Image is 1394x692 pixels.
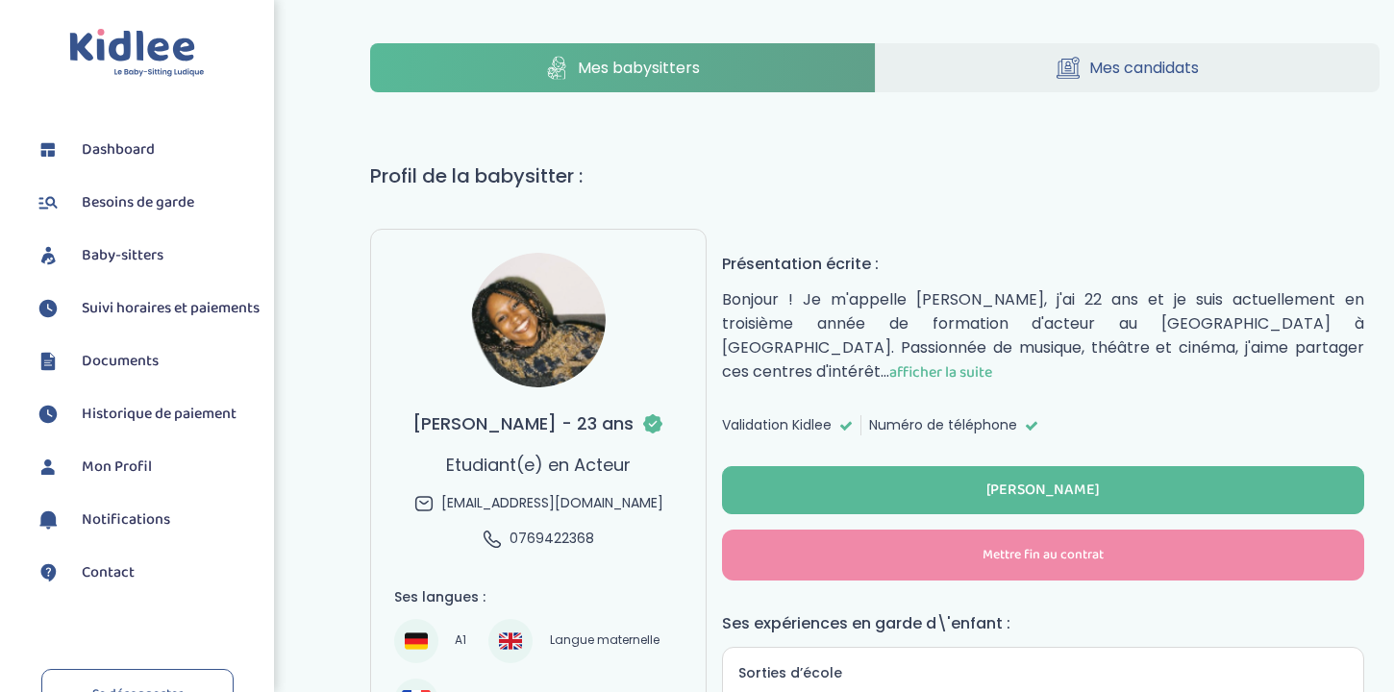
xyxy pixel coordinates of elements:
[34,241,62,270] img: babysitters.svg
[34,453,260,482] a: Mon Profil
[499,630,522,653] img: Anglais
[578,56,700,80] span: Mes babysitters
[983,545,1104,565] span: Mettre fin au contrat
[82,244,163,267] span: Baby-sitters
[542,630,665,653] span: Langue maternelle
[722,287,1364,384] p: Bonjour ! Je m'appelle [PERSON_NAME], j'ai 22 ans et je suis actuellement en troisième année de f...
[722,415,832,435] span: Validation Kidlee
[82,138,155,161] span: Dashboard
[441,493,663,513] span: [EMAIL_ADDRESS][DOMAIN_NAME]
[34,347,260,376] a: Documents
[722,530,1364,581] button: Mettre fin au contrat
[869,415,1017,435] span: Numéro de téléphone
[471,253,606,387] img: avatar
[82,403,236,426] span: Historique de paiement
[34,136,62,164] img: dashboard.svg
[370,161,1380,190] h1: Profil de la babysitter :
[722,611,1364,635] h4: Ses expériences en garde d\'enfant :
[82,561,135,584] span: Contact
[34,294,260,323] a: Suivi horaires et paiements
[34,506,62,534] img: notification.svg
[446,452,631,478] p: Etudiant(e) en Acteur
[34,188,260,217] a: Besoins de garde
[34,241,260,270] a: Baby-sitters
[34,136,260,164] a: Dashboard
[34,453,62,482] img: profil.svg
[370,43,875,92] a: Mes babysitters
[82,508,170,531] span: Notifications
[69,29,205,78] img: logo.svg
[82,191,194,214] span: Besoins de garde
[1089,56,1199,80] span: Mes candidats
[876,43,1381,92] a: Mes candidats
[34,558,62,587] img: contact.svg
[34,294,62,323] img: suivihoraire.svg
[448,630,473,653] span: A1
[405,630,428,653] img: Allemand
[510,529,594,549] span: 0769422368
[722,466,1364,514] button: [PERSON_NAME]
[34,400,260,429] a: Historique de paiement
[34,506,260,534] a: Notifications
[34,347,62,376] img: documents.svg
[34,188,62,217] img: besoin.svg
[82,456,152,479] span: Mon Profil
[34,558,260,587] a: Contact
[82,297,260,320] span: Suivi horaires et paiements
[986,480,1100,502] div: [PERSON_NAME]
[394,587,683,607] h4: Ses langues :
[722,252,1364,276] h4: Présentation écrite :
[738,663,1348,683] h5: Sorties d’école
[82,350,159,373] span: Documents
[34,400,62,429] img: suivihoraire.svg
[412,410,664,436] h3: [PERSON_NAME] - 23 ans
[889,360,992,384] span: afficher la suite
